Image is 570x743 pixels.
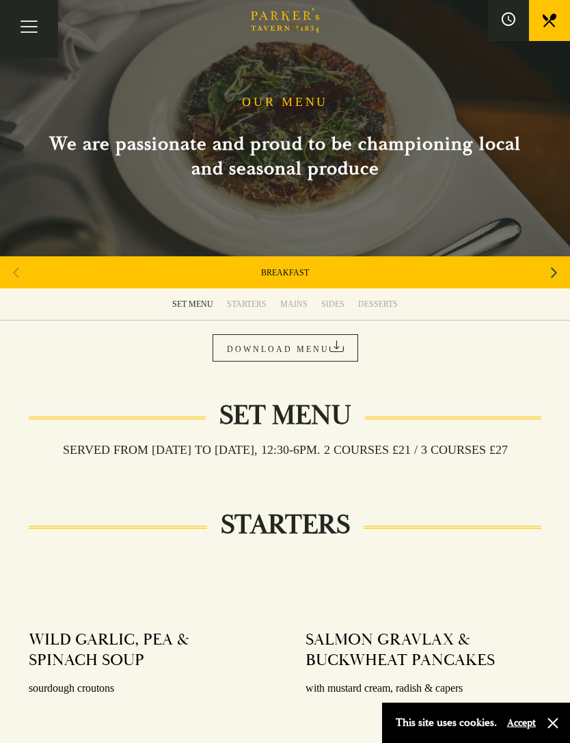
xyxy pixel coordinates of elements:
[49,442,521,457] h3: Served from [DATE] to [DATE], 12:30-6pm. 2 COURSES £21 / 3 COURSES £27
[306,630,528,671] h4: SALMON GRAVLAX & BUCKWHEAT PANCAKES
[546,716,560,730] button: Close and accept
[351,288,405,320] a: DESSERTS
[306,679,541,699] p: with mustard cream, radish & capers
[207,509,364,541] h2: STARTERS
[545,258,563,288] div: Next slide
[358,299,398,310] div: DESSERTS
[206,399,365,432] h2: Set Menu
[213,334,358,362] a: DOWNLOAD MENU
[32,132,538,181] h2: We are passionate and proud to be championing local and seasonal produce
[280,299,308,310] div: MAINS
[172,299,213,310] div: SET MENU
[29,630,251,671] h4: WILD GARLIC, PEA & SPINACH SOUP
[507,716,536,729] button: Accept
[29,679,264,699] p: sourdough croutons
[273,288,314,320] a: MAINS
[314,288,351,320] a: SIDES
[396,713,497,733] p: This site uses cookies.
[242,95,328,110] h1: OUR MENU
[220,288,273,320] a: STARTERS
[321,299,344,310] div: SIDES
[165,288,220,320] a: SET MENU
[227,299,267,310] div: STARTERS
[261,267,309,278] a: BREAKFAST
